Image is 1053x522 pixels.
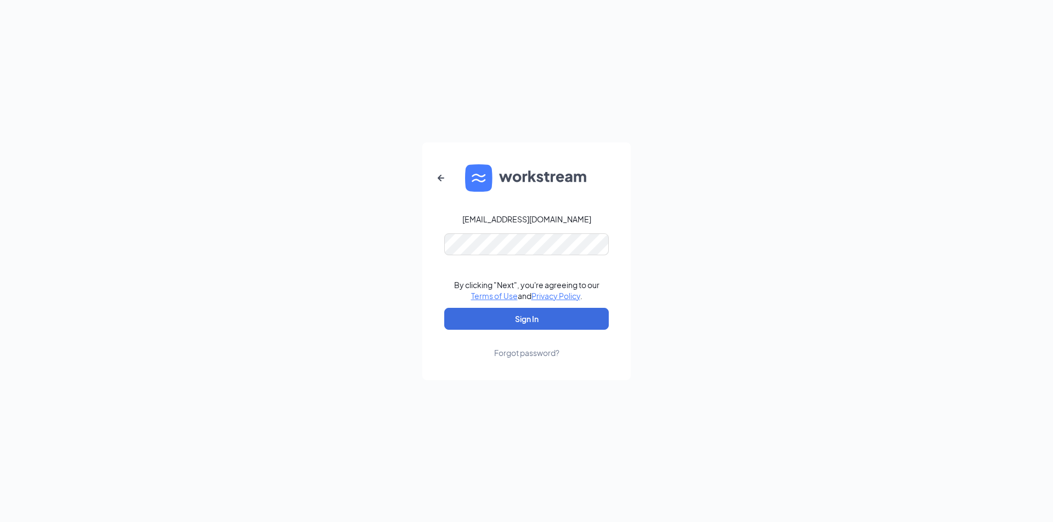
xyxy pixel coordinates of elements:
[471,291,518,301] a: Terms of Use
[462,214,591,225] div: [EMAIL_ADDRESS][DOMAIN_NAME]
[454,279,599,301] div: By clicking "Next", you're agreeing to our and .
[494,347,559,358] div: Forgot password?
[434,171,448,185] svg: ArrowLeftNew
[494,330,559,358] a: Forgot password?
[465,164,588,192] img: WS logo and Workstream text
[444,308,609,330] button: Sign In
[531,291,580,301] a: Privacy Policy
[428,165,454,191] button: ArrowLeftNew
